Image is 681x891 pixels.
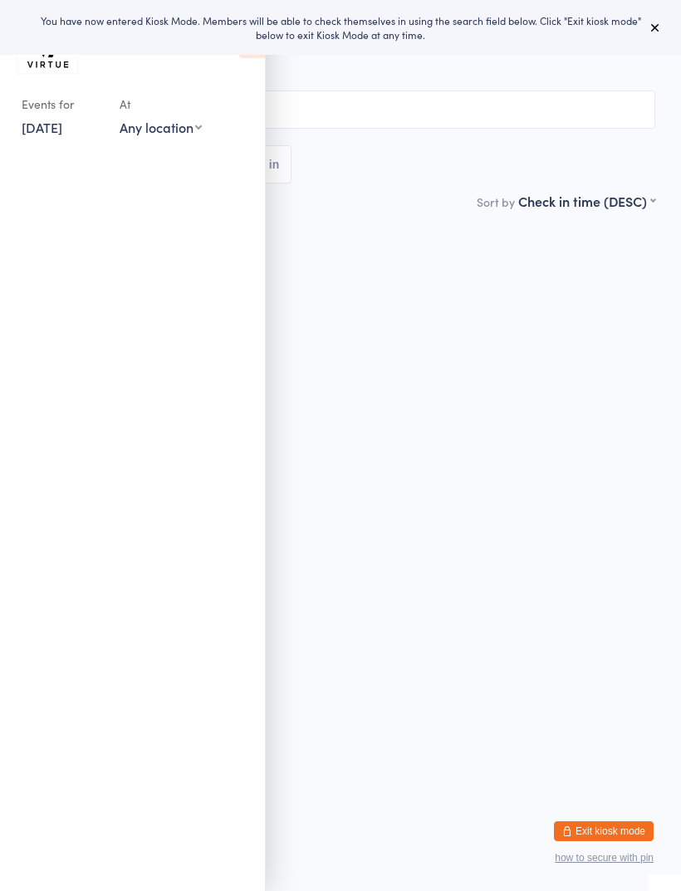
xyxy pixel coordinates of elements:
button: Exit kiosk mode [554,821,654,841]
label: Sort by [477,193,515,210]
a: [DATE] [22,118,62,136]
div: At [120,91,202,118]
input: Search [26,91,655,129]
div: Any location [120,118,202,136]
div: Events for [22,91,103,118]
div: You have now entered Kiosk Mode. Members will be able to check themselves in using the search fie... [27,13,654,42]
div: Check in time (DESC) [518,192,655,210]
button: how to secure with pin [555,852,654,864]
h2: Check-in [26,42,655,69]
